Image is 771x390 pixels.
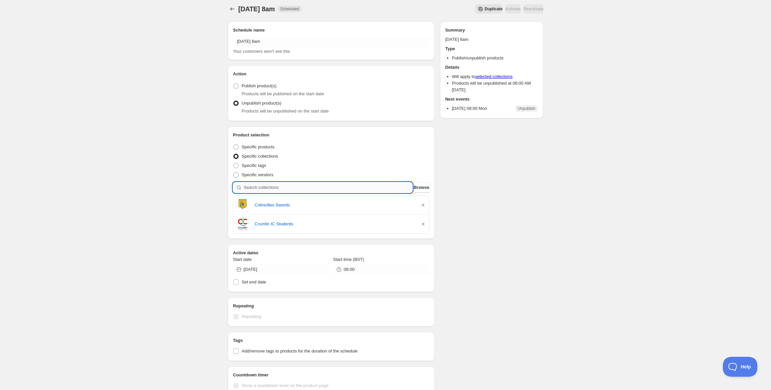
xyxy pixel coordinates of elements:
span: Show a countdown timer on the product page [242,383,329,388]
span: Start time (BST) [333,257,364,262]
h2: Product selection [233,132,429,138]
h2: Repeating [233,303,429,309]
p: [DATE] 08:00 Mon [452,105,487,112]
span: Publish product(s) [242,83,276,88]
a: selected collections [475,74,513,79]
span: Repeating [242,314,261,319]
h2: Active dates [233,250,429,256]
button: Browse [414,182,429,193]
span: Add/remove tags to products for the duration of the schedule [242,349,358,353]
li: Products will be unpublished at 08:00 AM [DATE] [452,80,538,93]
h2: Next events [445,96,538,103]
h2: Countdown timer [233,372,429,378]
h2: Type [445,45,538,52]
button: Schedules [228,4,237,14]
span: Products will be published on the start date [242,91,324,96]
span: Unpublish [518,106,535,111]
span: Specific vendors [242,172,273,177]
span: Specific tags [242,163,266,168]
span: Products will be unpublished on the start date [242,109,329,114]
span: Specific collections [242,154,278,159]
h2: Summary [445,27,538,34]
span: Duplicate [485,6,502,12]
h2: Tags [233,337,429,344]
a: Colmcilles Swords [255,202,414,208]
span: Scheduled [280,6,299,12]
span: Specific products [242,144,275,149]
h2: Schedule name [233,27,429,34]
li: Will apply to [452,73,538,80]
input: Search collections [244,182,412,193]
span: Start date [233,257,252,262]
a: Crumlin IC Students [255,221,414,227]
span: Set end date [242,279,266,284]
span: Unpublish product(s) [242,101,281,106]
span: [DATE] 8am [238,5,275,13]
button: Secondary action label [475,4,502,14]
span: Your customers won't see this [233,49,290,54]
li: Publish/unpublish products [452,55,538,61]
span: Browse [414,184,429,191]
p: [DATE] 8am [445,36,538,43]
h2: Action [233,71,429,77]
h2: Details [445,64,538,71]
iframe: Toggle Customer Support [723,357,758,377]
